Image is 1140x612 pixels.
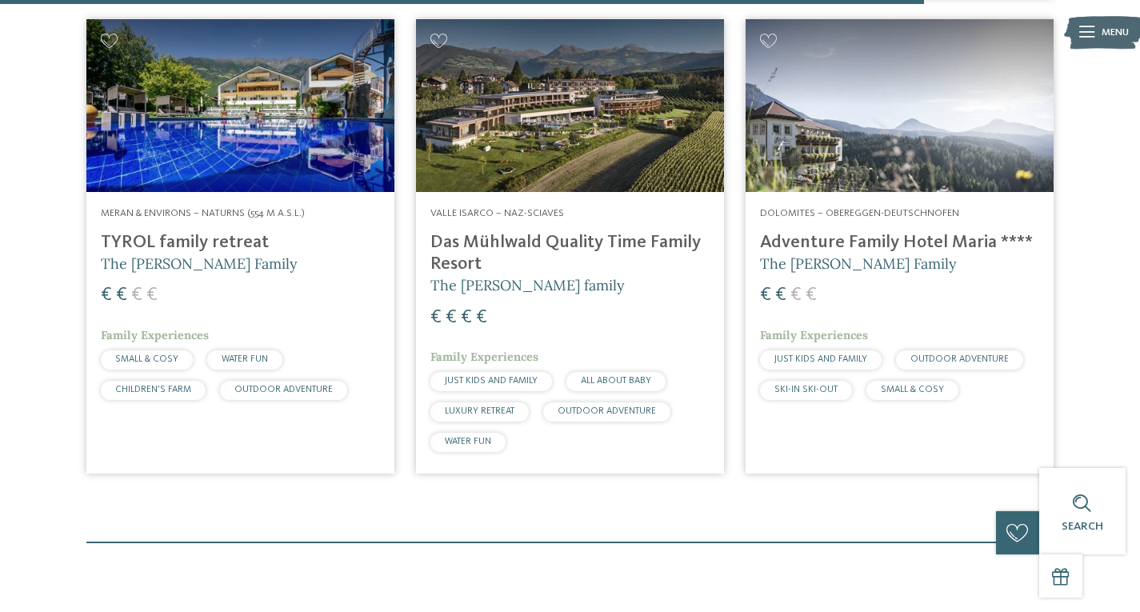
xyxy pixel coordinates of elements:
span: The [PERSON_NAME] family [430,276,625,294]
span: € [146,286,158,305]
span: The [PERSON_NAME] Family [101,254,298,273]
h4: Adventure Family Hotel Maria **** [760,232,1039,254]
h4: TYROL family retreat [101,232,380,254]
span: Valle Isarco – Naz-Sciaves [430,208,564,218]
h4: Das Mühlwald Quality Time Family Resort [430,232,710,275]
span: WATER FUN [445,437,491,446]
span: € [131,286,142,305]
span: JUST KIDS AND FAMILY [774,354,867,364]
span: Dolomites – Obereggen-Deutschnofen [760,208,959,218]
span: OUTDOOR ADVENTURE [234,385,333,394]
a: Looking for family hotels? Find the best ones here! Dolomites – Obereggen-Deutschnofen Adventure ... [746,19,1054,474]
span: ALL ABOUT BABY [581,376,651,386]
img: Adventure Family Hotel Maria **** [746,19,1054,192]
img: Looking for family hotels? Find the best ones here! [416,19,724,192]
span: Family Experiences [760,328,868,342]
span: € [116,286,127,305]
span: WATER FUN [222,354,268,364]
span: € [775,286,786,305]
span: € [101,286,112,305]
span: Family Experiences [101,328,209,342]
span: SKI-IN SKI-OUT [774,385,838,394]
span: € [430,308,442,327]
span: SMALL & COSY [115,354,178,364]
span: JUST KIDS AND FAMILY [445,376,538,386]
span: CHILDREN’S FARM [115,385,191,394]
span: OUTDOOR ADVENTURE [910,354,1009,364]
span: Search [1062,521,1103,532]
img: Familien Wellness Residence Tyrol **** [86,19,394,192]
span: LUXURY RETREAT [445,406,514,416]
span: SMALL & COSY [881,385,944,394]
span: Family Experiences [430,350,538,364]
span: € [790,286,802,305]
span: € [461,308,472,327]
span: € [476,308,487,327]
span: € [806,286,817,305]
span: Meran & Environs – Naturns (554 m a.s.l.) [101,208,305,218]
a: Looking for family hotels? Find the best ones here! Meran & Environs – Naturns (554 m a.s.l.) TYR... [86,19,394,474]
span: The [PERSON_NAME] Family [760,254,957,273]
a: Looking for family hotels? Find the best ones here! Valle Isarco – Naz-Sciaves Das Mühlwald Quali... [416,19,724,474]
span: € [446,308,457,327]
span: € [760,286,771,305]
span: OUTDOOR ADVENTURE [558,406,656,416]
